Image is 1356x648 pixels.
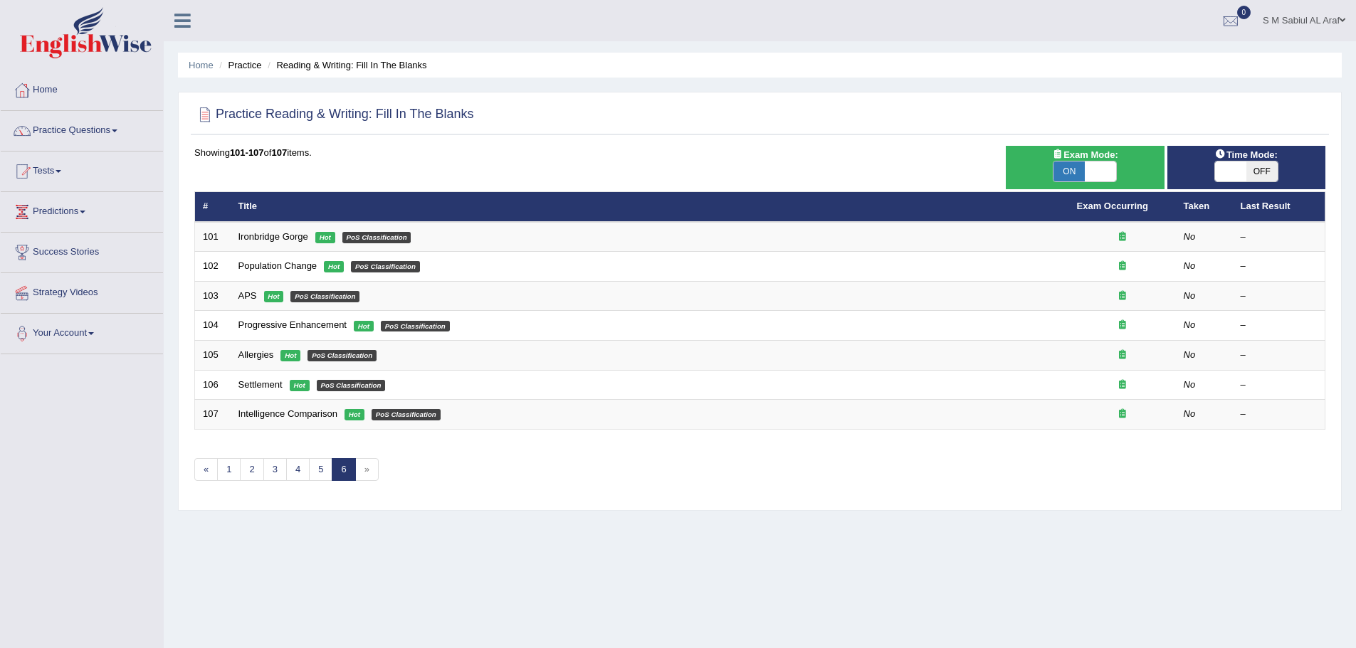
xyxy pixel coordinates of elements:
em: Hot [315,232,335,243]
div: – [1241,408,1318,421]
a: APS [238,290,257,301]
b: 107 [271,147,287,158]
a: Practice Questions [1,111,163,147]
em: PoS Classification [372,409,441,420]
a: « [194,458,218,482]
em: PoS Classification [308,350,377,361]
em: PoS Classification [351,261,420,272]
div: – [1241,319,1318,332]
li: Reading & Writing: Fill In The Blanks [264,58,426,72]
div: – [1241,290,1318,303]
em: No [1184,319,1196,330]
div: Exam occurring question [1077,378,1168,392]
em: No [1184,408,1196,419]
a: 3 [263,458,287,482]
em: PoS Classification [290,291,359,302]
a: Strategy Videos [1,273,163,309]
a: Predictions [1,192,163,228]
span: 0 [1237,6,1251,19]
em: Hot [354,321,374,332]
th: Last Result [1233,192,1325,222]
div: Exam occurring question [1077,260,1168,273]
td: 107 [195,400,231,430]
em: No [1184,379,1196,390]
div: Exam occurring question [1077,349,1168,362]
a: Ironbridge Gorge [238,231,308,242]
a: Home [189,60,214,70]
td: 104 [195,311,231,341]
td: 102 [195,252,231,282]
h2: Practice Reading & Writing: Fill In The Blanks [194,104,474,125]
span: » [355,458,379,482]
div: Exam occurring question [1077,230,1168,244]
span: Exam Mode: [1046,147,1123,162]
div: – [1241,378,1318,392]
em: PoS Classification [317,380,386,391]
a: 5 [309,458,332,482]
a: 6 [332,458,355,482]
td: 105 [195,341,231,371]
th: Taken [1176,192,1233,222]
li: Practice [216,58,261,72]
em: Hot [324,261,344,272]
a: 1 [217,458,241,482]
em: No [1184,349,1196,360]
a: Progressive Enhancement [238,319,347,330]
a: 2 [240,458,263,482]
div: Exam occurring question [1077,290,1168,303]
div: Exam occurring question [1077,408,1168,421]
em: No [1184,290,1196,301]
a: Tests [1,152,163,187]
em: No [1184,260,1196,271]
div: – [1241,349,1318,362]
a: Allergies [238,349,274,360]
a: Home [1,70,163,106]
em: Hot [280,350,300,361]
em: PoS Classification [381,321,450,332]
div: Show exams occurring in exams [1006,146,1164,189]
th: # [195,192,231,222]
a: Exam Occurring [1077,201,1148,211]
td: 103 [195,281,231,311]
td: 101 [195,222,231,252]
span: Time Mode: [1209,147,1283,162]
th: Title [231,192,1069,222]
b: 101-107 [230,147,264,158]
div: – [1241,260,1318,273]
td: 106 [195,370,231,400]
a: Settlement [238,379,283,390]
a: 4 [286,458,310,482]
span: ON [1053,161,1085,181]
a: Your Account [1,314,163,349]
a: Intelligence Comparison [238,408,337,419]
div: – [1241,230,1318,244]
div: Showing of items. [194,146,1325,159]
em: Hot [264,291,284,302]
em: No [1184,231,1196,242]
div: Exam occurring question [1077,319,1168,332]
em: PoS Classification [342,232,411,243]
a: Success Stories [1,233,163,268]
span: OFF [1246,161,1278,181]
em: Hot [290,380,310,391]
em: Hot [345,409,364,420]
a: Population Change [238,260,317,271]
